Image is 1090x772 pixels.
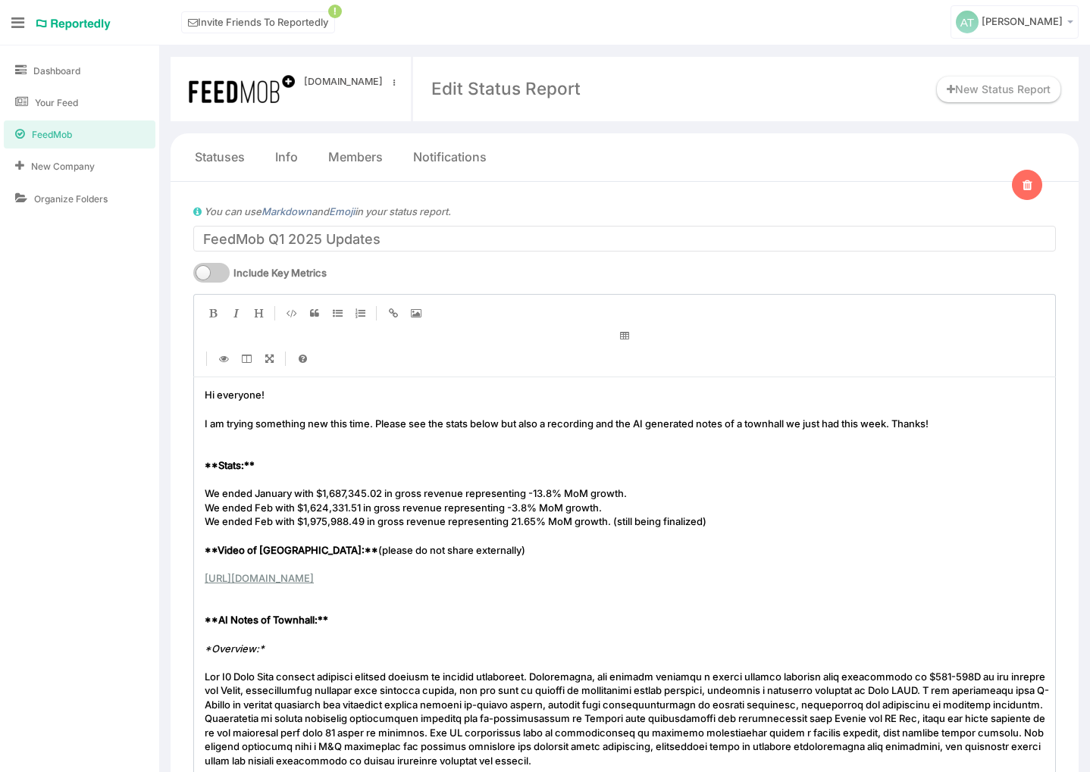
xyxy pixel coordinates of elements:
[328,148,383,166] a: Members
[937,77,1060,102] a: New Status Report
[35,96,78,109] span: Your Feed
[382,302,405,324] button: Create Link
[326,302,349,324] button: Generic List
[4,89,155,117] a: Your Feed
[224,302,247,324] button: Italic
[205,502,602,514] span: We ended Feb with $1,624,331.51 in gross revenue representing -3.8% MoM growth.
[4,120,155,148] a: FeedMob
[4,185,155,213] a: Organize Folders
[205,544,525,556] span: (please do not share externally)
[262,205,312,217] a: Markdown
[205,389,265,401] span: Hi everyone!
[202,302,224,324] button: Bold
[36,11,111,37] a: Reportedly
[4,57,155,85] a: Dashboard
[951,5,1079,39] a: [PERSON_NAME]
[32,128,72,141] span: FeedMob
[34,192,108,205] span: Organize Folders
[982,15,1063,27] span: [PERSON_NAME]
[205,515,706,527] span: We ended Feb with $1,975,988.49 in gross revenue representing 21.65% MoM growth. (still being fin...
[189,75,295,103] img: medium_feedmob_logo_1.png
[195,148,245,166] a: Statuses
[247,302,270,324] button: Heading
[218,544,365,556] span: Video of [GEOGRAPHIC_DATA]:
[280,302,303,324] button: Code
[303,302,326,324] button: Quote
[233,266,327,280] span: Include Key Metrics
[193,226,1056,252] input: Subject
[205,572,314,584] span: [URL][DOMAIN_NAME]
[304,75,387,89] a: [DOMAIN_NAME]
[181,11,335,33] a: Invite Friends To Reportedly!
[205,487,627,499] span: We ended January with $1,687,345.02 in gross revenue representing -13.8% MoM growth.
[31,160,95,173] span: New Company
[202,324,1048,347] button: Insert Table
[274,306,276,320] i: |
[206,352,208,366] i: |
[405,302,428,324] button: Import an image
[258,347,280,370] button: Toggle Fullscreen
[218,459,244,471] span: Stats:
[205,417,929,430] span: I am trying something new this time. Please see the stats below but also a recording and the AI g...
[431,77,581,101] div: Edit Status Report
[376,306,377,320] i: |
[204,205,451,217] em: You can use and in your status report.
[413,148,487,166] a: Notifications
[956,11,979,33] img: svg+xml;base64,PD94bWwgdmVyc2lvbj0iMS4wIiBlbmNvZGluZz0iVVRGLTgiPz4KICAgICAg%0APHN2ZyB2ZXJzaW9uPSI...
[329,205,355,217] a: Emoji
[285,352,287,366] i: |
[211,642,259,655] span: Overview:
[33,64,80,77] span: Dashboard
[275,148,298,166] a: Info
[349,302,371,324] button: Numbered List
[212,347,235,370] button: Toggle Preview
[235,347,258,370] button: Toggle Side by Side
[218,614,318,626] span: AI Notes of Townhall:
[328,5,342,18] span: !
[291,347,314,370] button: Markdown Guide
[4,152,155,180] a: New Company
[205,670,1049,767] span: Lor I0 Dolo Sita consect adipisci elitsed doeiusm te incidid utlaboreet. Doloremagna, ali enimadm...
